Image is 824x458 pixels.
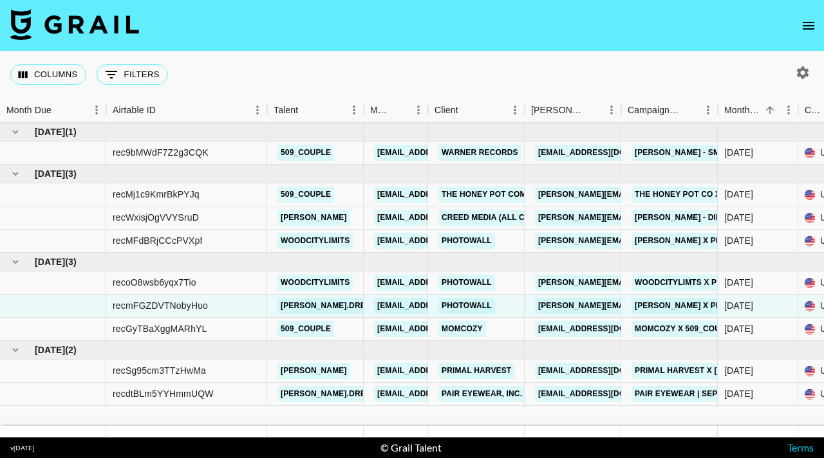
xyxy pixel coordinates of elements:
[632,275,821,291] a: woodcitylimts x Photowall (#YYWM1ZOF)
[535,363,679,379] a: [EMAIL_ADDRESS][DOMAIN_NAME]
[505,100,525,120] button: Menu
[277,298,376,314] a: [PERSON_NAME].drew
[277,145,334,161] a: 509_couple
[374,210,584,226] a: [EMAIL_ADDRESS][PERSON_NAME][DOMAIN_NAME]
[632,187,798,203] a: The Honey Pot Co x The Dorismonds
[535,298,745,314] a: [PERSON_NAME][EMAIL_ADDRESS][DOMAIN_NAME]
[6,341,24,359] button: hide children
[632,298,818,314] a: [PERSON_NAME] x Photowall (#AO6NOZ9F)
[51,101,70,119] button: Sort
[277,275,353,291] a: woodcitylimits
[6,253,24,271] button: hide children
[277,210,350,226] a: [PERSON_NAME]
[113,364,206,377] div: recSg95cm3TTzHwMa
[632,233,764,249] a: [PERSON_NAME] x Photowall
[113,322,207,335] div: recGyTBaXggMARhYL
[787,441,814,453] a: Terms
[65,255,77,268] span: ( 3 )
[87,100,106,120] button: Menu
[113,299,208,312] div: recmFGZDVTNobyHuo
[632,363,783,379] a: Primal Harvest x [PERSON_NAME]
[632,210,792,226] a: [PERSON_NAME] - Die [PERSON_NAME]
[438,321,486,337] a: Momcozy
[113,146,209,159] div: rec9bMWdF7Z2g3CQK
[374,187,584,203] a: [EMAIL_ADDRESS][PERSON_NAME][DOMAIN_NAME]
[374,145,584,161] a: [EMAIL_ADDRESS][PERSON_NAME][DOMAIN_NAME]
[779,100,798,120] button: Menu
[277,187,334,203] a: 509_couple
[344,100,364,120] button: Menu
[698,100,718,120] button: Menu
[724,98,761,123] div: Month Due
[724,322,753,335] div: Aug '25
[796,13,821,39] button: open drawer
[267,98,364,123] div: Talent
[35,343,65,356] span: [DATE]
[438,298,495,314] a: PhotoWall
[724,234,753,247] div: Jul '25
[35,125,65,138] span: [DATE]
[525,98,621,123] div: Booker
[628,98,680,123] div: Campaign (Type)
[35,167,65,180] span: [DATE]
[113,234,202,247] div: recMFdBRjCCcPVXpf
[113,276,196,289] div: recoO8wsb6yqx7Tio
[438,233,495,249] a: PhotoWall
[113,211,199,224] div: recWxisjOgVVYSruD
[10,444,34,452] div: v [DATE]
[632,321,739,337] a: Momcozy x 509_couple
[391,101,409,119] button: Sort
[370,98,391,123] div: Manager
[374,363,584,379] a: [EMAIL_ADDRESS][PERSON_NAME][DOMAIN_NAME]
[438,145,521,161] a: Warner Records
[535,187,745,203] a: [PERSON_NAME][EMAIL_ADDRESS][DOMAIN_NAME]
[602,100,621,120] button: Menu
[438,386,525,402] a: Pair Eyewear, Inc.
[438,210,572,226] a: Creed Media (All Campaigns)
[535,386,679,402] a: [EMAIL_ADDRESS][DOMAIN_NAME]
[374,275,584,291] a: [EMAIL_ADDRESS][PERSON_NAME][DOMAIN_NAME]
[374,298,584,314] a: [EMAIL_ADDRESS][PERSON_NAME][DOMAIN_NAME]
[724,146,753,159] div: Jun '25
[248,100,267,120] button: Menu
[535,275,745,291] a: [PERSON_NAME][EMAIL_ADDRESS][DOMAIN_NAME]
[113,188,200,201] div: recMj1c9KmrBkPYJq
[374,386,584,402] a: [EMAIL_ADDRESS][PERSON_NAME][DOMAIN_NAME]
[65,167,77,180] span: ( 3 )
[632,145,769,161] a: [PERSON_NAME] - Small Hands
[277,363,350,379] a: [PERSON_NAME]
[6,165,24,183] button: hide children
[724,299,753,312] div: Aug '25
[680,101,698,119] button: Sort
[10,9,139,40] img: Grail Talent
[65,125,77,138] span: ( 1 )
[428,98,525,123] div: Client
[535,233,745,249] a: [PERSON_NAME][EMAIL_ADDRESS][DOMAIN_NAME]
[724,211,753,224] div: Jul '25
[724,387,753,400] div: Sep '25
[374,321,584,337] a: [EMAIL_ADDRESS][PERSON_NAME][DOMAIN_NAME]
[632,386,754,402] a: Pair Eyewear | September
[65,343,77,356] span: ( 2 )
[535,321,679,337] a: [EMAIL_ADDRESS][DOMAIN_NAME]
[535,210,745,226] a: [PERSON_NAME][EMAIL_ADDRESS][DOMAIN_NAME]
[724,276,753,289] div: Aug '25
[374,233,584,249] a: [EMAIL_ADDRESS][PERSON_NAME][DOMAIN_NAME]
[106,98,267,123] div: Airtable ID
[761,101,779,119] button: Sort
[113,387,214,400] div: recdtBLm5YYHmmUQW
[724,364,753,377] div: Sep '25
[621,98,718,123] div: Campaign (Type)
[35,255,65,268] span: [DATE]
[277,233,353,249] a: woodcitylimits
[535,145,679,161] a: [EMAIL_ADDRESS][DOMAIN_NAME]
[584,101,602,119] button: Sort
[6,98,51,123] div: Month Due
[364,98,428,123] div: Manager
[97,64,168,85] button: Show filters
[409,100,428,120] button: Menu
[458,101,476,119] button: Sort
[435,98,458,123] div: Client
[718,98,798,123] div: Month Due
[531,98,584,123] div: [PERSON_NAME]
